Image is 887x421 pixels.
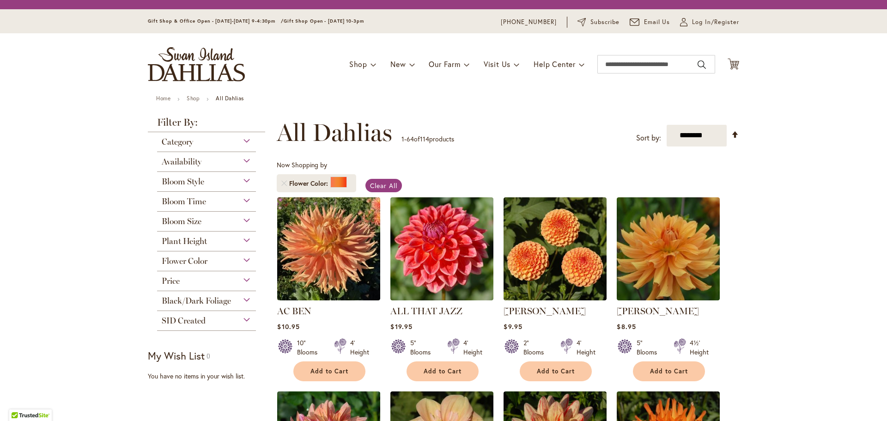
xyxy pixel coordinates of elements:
div: 2" Blooms [523,338,549,357]
span: Clear All [370,181,397,190]
div: 10" Blooms [297,338,323,357]
span: Flower Color [162,256,207,266]
a: [PHONE_NUMBER] [501,18,557,27]
img: AC BEN [277,197,380,300]
img: AMBER QUEEN [504,197,607,300]
a: Remove Flower Color Orange/Peach [281,181,287,186]
a: Email Us [630,18,670,27]
span: Log In/Register [692,18,739,27]
span: All Dahlias [277,119,392,146]
span: Help Center [534,59,576,69]
div: 4' Height [577,338,595,357]
span: $19.95 [390,322,412,331]
div: You have no items in your wish list. [148,372,271,381]
button: Add to Cart [520,361,592,381]
span: Add to Cart [537,367,575,375]
span: Bloom Style [162,177,204,187]
strong: My Wish List [148,349,205,362]
img: ALL THAT JAZZ [390,197,493,300]
span: Visit Us [484,59,510,69]
a: ALL THAT JAZZ [390,305,462,317]
span: Bloom Size [162,216,201,226]
a: store logo [148,47,245,81]
div: 5" Blooms [410,338,436,357]
span: 114 [420,134,429,143]
p: - of products [401,132,454,146]
span: Black/Dark Foliage [162,296,231,306]
a: Home [156,95,170,102]
button: Add to Cart [633,361,705,381]
a: AC BEN [277,305,311,317]
a: [PERSON_NAME] [617,305,699,317]
span: Price [162,276,180,286]
a: ALL THAT JAZZ [390,293,493,302]
span: Flower Color [289,179,330,188]
button: Add to Cart [293,361,365,381]
span: $10.95 [277,322,299,331]
span: Bloom Time [162,196,206,207]
span: Gift Shop Open - [DATE] 10-3pm [284,18,364,24]
a: ANDREW CHARLES [617,293,720,302]
a: Shop [187,95,200,102]
span: 64 [407,134,414,143]
a: AC BEN [277,293,380,302]
span: New [390,59,406,69]
a: Log In/Register [680,18,739,27]
span: Category [162,137,193,147]
span: Add to Cart [650,367,688,375]
img: ANDREW CHARLES [617,197,720,300]
span: Our Farm [429,59,460,69]
div: 5" Blooms [637,338,662,357]
div: 4' Height [463,338,482,357]
span: Plant Height [162,236,207,246]
strong: All Dahlias [216,95,244,102]
a: Clear All [365,179,402,192]
div: 4½' Height [690,338,709,357]
label: Sort by: [636,129,661,146]
span: Shop [349,59,367,69]
span: Gift Shop & Office Open - [DATE]-[DATE] 9-4:30pm / [148,18,284,24]
a: Subscribe [577,18,620,27]
button: Add to Cart [407,361,479,381]
button: Search [698,57,706,72]
span: Add to Cart [310,367,348,375]
a: [PERSON_NAME] [504,305,586,317]
span: Email Us [644,18,670,27]
span: Add to Cart [424,367,462,375]
span: Availability [162,157,201,167]
span: Now Shopping by [277,160,327,169]
span: $8.95 [617,322,636,331]
span: SID Created [162,316,206,326]
div: 4' Height [350,338,369,357]
a: AMBER QUEEN [504,293,607,302]
span: Subscribe [590,18,620,27]
span: 1 [401,134,404,143]
span: $9.95 [504,322,522,331]
strong: Filter By: [148,117,265,132]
